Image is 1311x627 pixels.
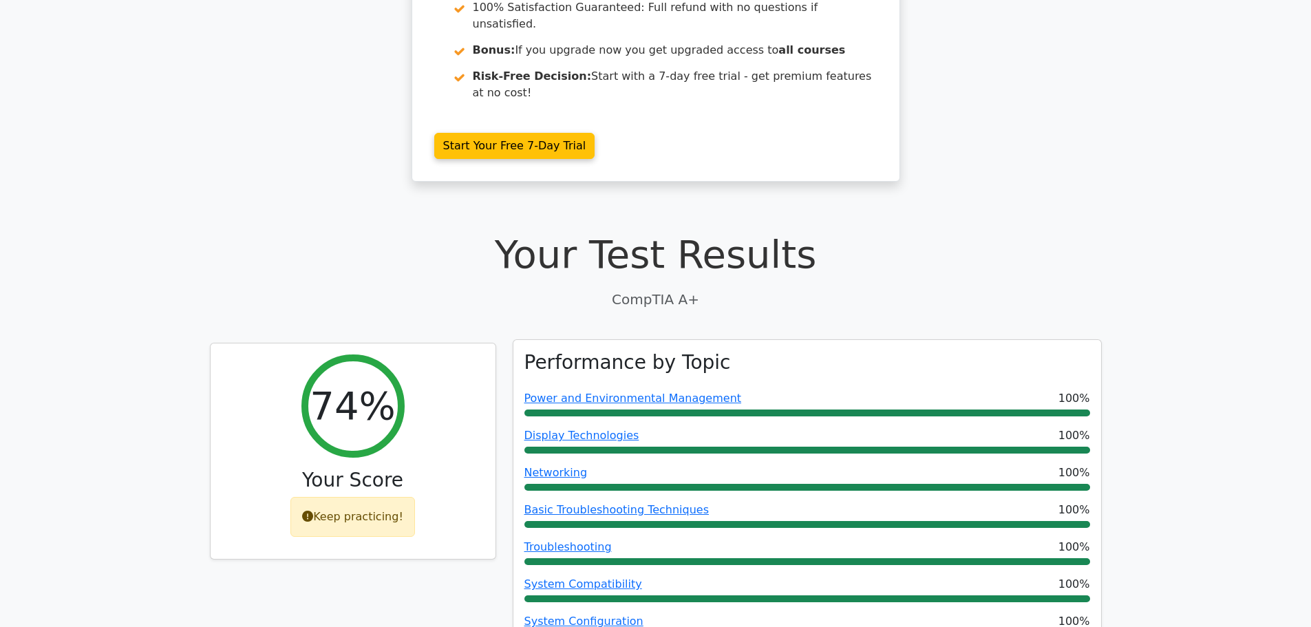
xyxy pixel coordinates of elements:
p: CompTIA A+ [210,289,1102,310]
a: Troubleshooting [524,540,612,553]
a: Basic Troubleshooting Techniques [524,503,710,516]
span: 100% [1058,465,1090,481]
a: Networking [524,466,588,479]
a: Power and Environmental Management [524,392,742,405]
h1: Your Test Results [210,231,1102,277]
span: 100% [1058,427,1090,444]
h3: Performance by Topic [524,351,731,374]
span: 100% [1058,539,1090,555]
a: Display Technologies [524,429,639,442]
span: 100% [1058,576,1090,593]
span: 100% [1058,390,1090,407]
a: Start Your Free 7-Day Trial [434,133,595,159]
span: 100% [1058,502,1090,518]
a: System Compatibility [524,577,642,591]
div: Keep practicing! [290,497,415,537]
h2: 74% [310,383,395,429]
h3: Your Score [222,469,484,492]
